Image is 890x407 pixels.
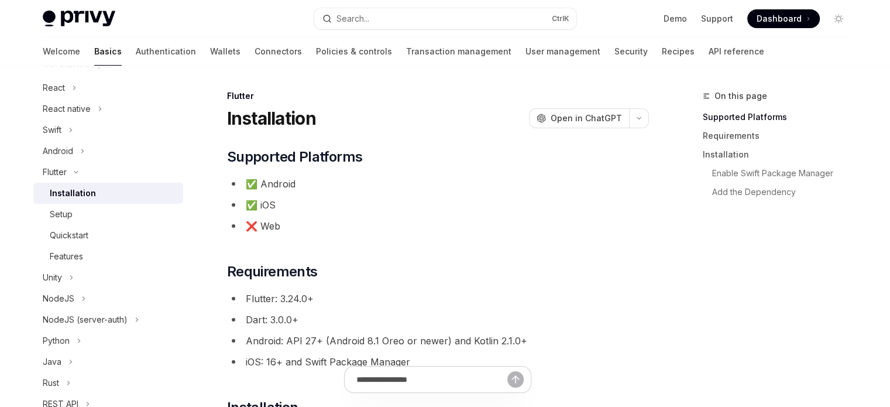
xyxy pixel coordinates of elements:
[33,162,183,183] button: Toggle Flutter section
[33,98,183,119] button: Toggle React native section
[227,218,649,234] li: ❌ Web
[227,148,363,166] span: Supported Platforms
[664,13,687,25] a: Demo
[43,102,91,116] div: React native
[227,176,649,192] li: ✅ Android
[33,119,183,141] button: Toggle Swift section
[33,246,183,267] a: Features
[551,112,622,124] span: Open in ChatGPT
[43,37,80,66] a: Welcome
[43,376,59,390] div: Rust
[703,183,857,201] a: Add the Dependency
[507,371,524,388] button: Send message
[714,89,767,103] span: On this page
[43,334,70,348] div: Python
[525,37,600,66] a: User management
[33,141,183,162] button: Toggle Android section
[703,126,857,145] a: Requirements
[50,249,83,264] div: Features
[33,309,183,330] button: Toggle NodeJS (server-auth) section
[336,12,369,26] div: Search...
[43,144,73,158] div: Android
[757,13,802,25] span: Dashboard
[210,37,240,66] a: Wallets
[552,14,569,23] span: Ctrl K
[43,81,65,95] div: React
[136,37,196,66] a: Authentication
[43,355,61,369] div: Java
[33,267,183,288] button: Toggle Unity section
[43,165,67,179] div: Flutter
[703,108,857,126] a: Supported Platforms
[33,183,183,204] a: Installation
[747,9,820,28] a: Dashboard
[50,228,88,242] div: Quickstart
[356,367,507,392] input: Ask a question...
[33,204,183,225] a: Setup
[316,37,392,66] a: Policies & controls
[33,225,183,246] a: Quickstart
[701,13,733,25] a: Support
[43,11,115,27] img: light logo
[227,197,649,213] li: ✅ iOS
[33,330,183,351] button: Toggle Python section
[227,90,649,102] div: Flutter
[43,123,61,137] div: Swift
[50,207,73,221] div: Setup
[227,108,316,129] h1: Installation
[43,271,62,285] div: Unity
[227,333,649,349] li: Android: API 27+ (Android 8.1 Oreo or newer) and Kotlin 2.1.0+
[94,37,122,66] a: Basics
[529,108,629,128] button: Open in ChatGPT
[227,290,649,307] li: Flutter: 3.24.0+
[829,9,848,28] button: Toggle dark mode
[314,8,576,29] button: Open search
[709,37,764,66] a: API reference
[227,262,318,281] span: Requirements
[50,186,96,200] div: Installation
[43,292,74,306] div: NodeJS
[406,37,511,66] a: Transaction management
[227,312,649,328] li: Dart: 3.0.0+
[33,288,183,309] button: Toggle NodeJS section
[703,164,857,183] a: Enable Swift Package Manager
[33,372,183,394] button: Toggle Rust section
[227,354,649,370] li: iOS: 16+ and Swift Package Manager
[614,37,648,66] a: Security
[33,351,183,372] button: Toggle Java section
[43,313,128,327] div: NodeJS (server-auth)
[255,37,302,66] a: Connectors
[33,77,183,98] button: Toggle React section
[703,145,857,164] a: Installation
[662,37,695,66] a: Recipes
